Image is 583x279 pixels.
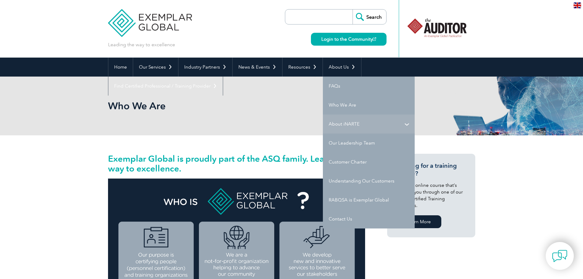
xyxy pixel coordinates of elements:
a: RABQSA is Exemplar Global [323,190,415,209]
h3: Looking for a training course? [396,162,466,177]
a: Find Certified Professional / Training Provider [108,77,223,96]
a: Understanding Our Customers [323,172,415,190]
a: Who We Are [323,96,415,115]
p: Find the online course that’s right for you through one of our many certified Training Providers. [396,182,466,209]
a: About Us [323,58,361,77]
img: contact-chat.png [552,248,567,264]
a: Customer Charter [323,153,415,172]
h2: Exemplar Global is proudly part of the ASQ family. Leading the way to excellence. [108,154,365,173]
a: Our Services [133,58,178,77]
a: Industry Partners [178,58,232,77]
img: en [574,2,581,8]
a: Home [108,58,133,77]
a: Login to the Community [311,33,387,46]
a: Resources [282,58,323,77]
h2: Who We Are [108,101,365,111]
a: Our Leadership Team [323,134,415,153]
a: Contact Us [323,209,415,228]
p: Leading the way to excellence [108,41,175,48]
a: Learn More [396,215,441,228]
img: open_square.png [373,37,376,41]
input: Search [353,9,386,24]
a: News & Events [233,58,282,77]
a: FAQs [323,77,415,96]
a: About iNARTE [323,115,415,134]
